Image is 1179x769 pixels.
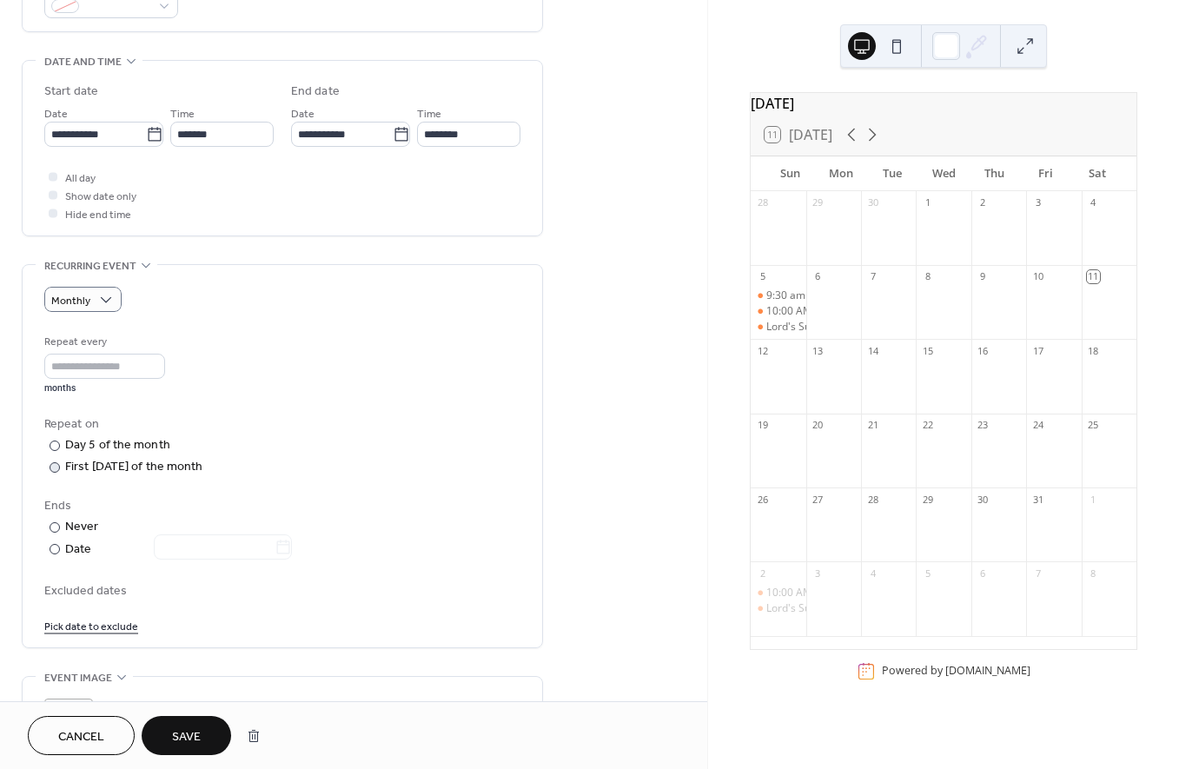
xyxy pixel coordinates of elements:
[811,419,825,432] div: 20
[751,586,805,600] div: 10:00 AM General Prayer Service
[756,419,769,432] div: 19
[811,270,825,283] div: 6
[1087,270,1100,283] div: 11
[44,415,517,434] div: Repeat on
[866,196,879,209] div: 30
[65,540,292,560] div: Date
[44,699,93,747] div: ;
[756,196,769,209] div: 28
[65,458,203,476] div: First [DATE] of the month
[756,567,769,580] div: 2
[766,304,927,319] div: 10:00 AM General Prayer Service
[1087,196,1100,209] div: 4
[921,196,934,209] div: 1
[921,419,934,432] div: 22
[65,169,96,188] span: All day
[816,156,867,191] div: Mon
[921,567,934,580] div: 5
[766,320,871,335] div: Lord's Supper Service
[921,270,934,283] div: 8
[65,436,170,454] div: Day 5 of the month
[921,344,934,357] div: 15
[44,618,138,636] span: Pick date to exclude
[44,257,136,275] span: Recurring event
[882,664,1030,679] div: Powered by
[291,83,340,101] div: End date
[866,493,879,506] div: 28
[811,493,825,506] div: 27
[751,93,1136,114] div: [DATE]
[1087,419,1100,432] div: 25
[65,518,99,536] div: Never
[866,270,879,283] div: 7
[945,664,1030,679] a: [DOMAIN_NAME]
[977,344,990,357] div: 16
[756,270,769,283] div: 5
[811,344,825,357] div: 13
[977,270,990,283] div: 9
[867,156,918,191] div: Tue
[51,291,90,311] span: Monthly
[918,156,970,191] div: Wed
[766,601,871,616] div: Lord's Supper Service
[1087,567,1100,580] div: 8
[417,105,441,123] span: Time
[866,344,879,357] div: 14
[765,156,816,191] div: Sun
[751,288,805,303] div: 9:30 am Priesthood Prayer Service
[28,716,135,755] button: Cancel
[977,493,990,506] div: 30
[170,105,195,123] span: Time
[751,320,805,335] div: Lord's Supper Service
[766,288,996,303] div: 9:30 am [DEMOGRAPHIC_DATA] Prayer Service
[1087,344,1100,357] div: 18
[751,304,805,319] div: 10:00 AM General Prayer Service
[977,419,990,432] div: 23
[1031,419,1044,432] div: 24
[921,493,934,506] div: 29
[44,105,68,123] span: Date
[977,196,990,209] div: 2
[1087,493,1100,506] div: 1
[866,567,879,580] div: 4
[766,586,927,600] div: 10:00 AM General Prayer Service
[65,206,131,224] span: Hide end time
[1031,344,1044,357] div: 17
[977,567,990,580] div: 6
[866,419,879,432] div: 21
[751,601,805,616] div: Lord's Supper Service
[811,196,825,209] div: 29
[1031,270,1044,283] div: 10
[1071,156,1123,191] div: Sat
[44,669,112,687] span: Event image
[756,493,769,506] div: 26
[291,105,315,123] span: Date
[44,53,122,71] span: Date and time
[58,728,104,746] span: Cancel
[756,344,769,357] div: 12
[1020,156,1071,191] div: Fri
[1031,567,1044,580] div: 7
[970,156,1021,191] div: Thu
[142,716,231,755] button: Save
[172,728,201,746] span: Save
[44,83,98,101] div: Start date
[1031,493,1044,506] div: 31
[1031,196,1044,209] div: 3
[811,567,825,580] div: 3
[44,333,162,351] div: Repeat every
[44,582,520,600] span: Excluded dates
[44,497,517,515] div: Ends
[44,382,165,394] div: months
[65,188,136,206] span: Show date only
